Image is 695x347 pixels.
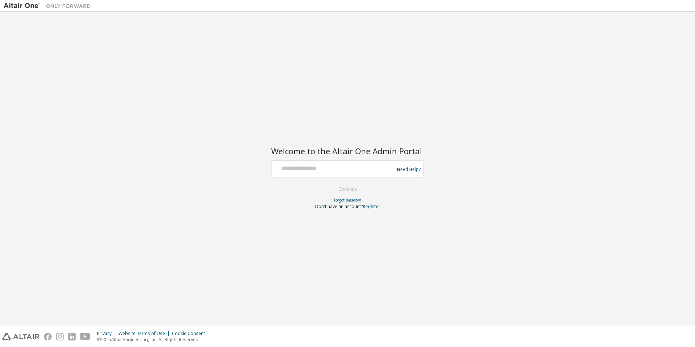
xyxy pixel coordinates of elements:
img: linkedin.svg [68,333,76,340]
div: Privacy [97,331,118,336]
a: Register [363,203,380,210]
img: instagram.svg [56,333,64,340]
span: Don't have an account? [315,203,363,210]
div: Website Terms of Use [118,331,172,336]
img: facebook.svg [44,333,52,340]
p: © 2025 Altair Engineering, Inc. All Rights Reserved. [97,336,209,343]
img: Altair One [4,2,95,9]
img: altair_logo.svg [2,333,40,340]
a: Forgot password [334,198,361,203]
img: youtube.svg [80,333,91,340]
h2: Welcome to the Altair One Admin Portal [271,146,424,156]
div: Cookie Consent [172,331,209,336]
